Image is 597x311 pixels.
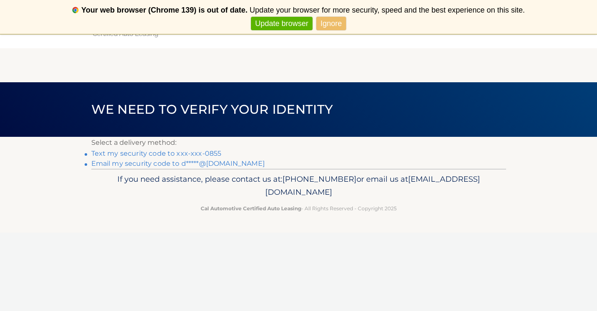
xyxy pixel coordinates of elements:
[201,205,301,212] strong: Cal Automotive Certified Auto Leasing
[91,137,506,149] p: Select a delivery method:
[91,159,265,167] a: Email my security code to d*****@[DOMAIN_NAME]
[251,17,313,31] a: Update browser
[81,6,248,14] b: Your web browser (Chrome 139) is out of date.
[250,6,525,14] span: Update your browser for more security, speed and the best experience on this site.
[91,149,222,157] a: Text my security code to xxx-xxx-0855
[97,172,501,199] p: If you need assistance, please contact us at: or email us at
[316,17,346,31] a: Ignore
[91,102,333,117] span: We need to verify your identity
[97,204,501,213] p: - All Rights Reserved - Copyright 2025
[282,174,357,184] span: [PHONE_NUMBER]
